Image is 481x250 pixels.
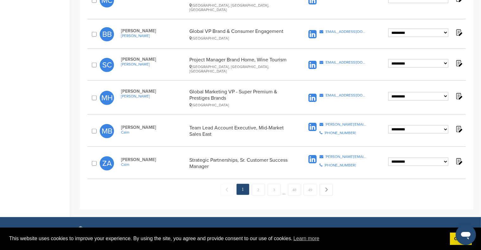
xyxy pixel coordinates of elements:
p: SponsorPitch [35,227,138,236]
a: 49 [304,184,317,196]
span: ZA [100,156,114,171]
div: [GEOGRAPHIC_DATA] [189,103,292,107]
span: This website uses cookies to improve your experience. By using the site, you agree and provide co... [9,234,445,243]
a: 3 [268,184,281,196]
div: [GEOGRAPHIC_DATA], [GEOGRAPHIC_DATA], [GEOGRAPHIC_DATA] [189,3,292,12]
span: BB [100,27,114,41]
span: Quick Links [138,226,167,233]
span: [PERSON_NAME] [121,157,186,162]
img: Notes [455,59,463,67]
div: [EMAIL_ADDRESS][DOMAIN_NAME] [325,30,367,34]
span: [PERSON_NAME] [121,28,186,34]
a: [PERSON_NAME] [121,34,186,38]
a: 2 [252,184,265,196]
a: 48 [288,184,301,196]
div: Global VP Brand & Consumer Engagement [189,28,292,41]
span: [PERSON_NAME] [121,57,186,62]
a: learn more about cookies [293,234,320,243]
a: Calm [121,162,186,167]
span: SC [100,58,114,72]
span: [PERSON_NAME] [121,89,186,94]
div: [EMAIL_ADDRESS][DOMAIN_NAME] [325,93,367,97]
img: Notes [455,92,463,100]
span: ← Previous [221,184,234,196]
em: 1 [237,184,249,195]
div: [GEOGRAPHIC_DATA], [GEOGRAPHIC_DATA], [GEOGRAPHIC_DATA] [189,65,292,73]
div: [EMAIL_ADDRESS][DOMAIN_NAME] [325,60,367,64]
span: MH [100,91,114,105]
div: Team Lead Account Executive, Mid-Market Sales East [189,125,292,137]
img: Notes [455,28,463,36]
div: [PERSON_NAME][EMAIL_ADDRESS][PERSON_NAME][DOMAIN_NAME] [325,122,367,126]
span: About Us [241,226,264,233]
img: Notes [455,125,463,133]
div: Strategic Partnerships, Sr. Customer Success Manager [189,157,292,170]
div: [PERSON_NAME][EMAIL_ADDRESS][PERSON_NAME][DOMAIN_NAME] [325,155,367,159]
img: Notes [455,157,463,165]
div: Global Marketing VP - Super Premium & Prestiges Brands [189,89,292,107]
a: Calm [121,130,186,134]
span: … [283,184,286,195]
div: [PHONE_NUMBER] [324,131,356,135]
a: Next → [320,184,333,196]
div: Project Manager Brand Home, Wine Tourism [189,57,292,73]
span: Terms [344,226,358,233]
span: [PERSON_NAME] [121,125,186,130]
a: dismiss cookie message [450,233,472,245]
iframe: Button to launch messaging window [456,225,476,245]
div: [PHONE_NUMBER] [324,163,356,167]
div: [GEOGRAPHIC_DATA] [189,36,292,41]
a: [PERSON_NAME] [121,94,186,98]
a: [PERSON_NAME] [121,62,186,66]
span: MB [100,124,114,138]
span: ® [79,224,83,232]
